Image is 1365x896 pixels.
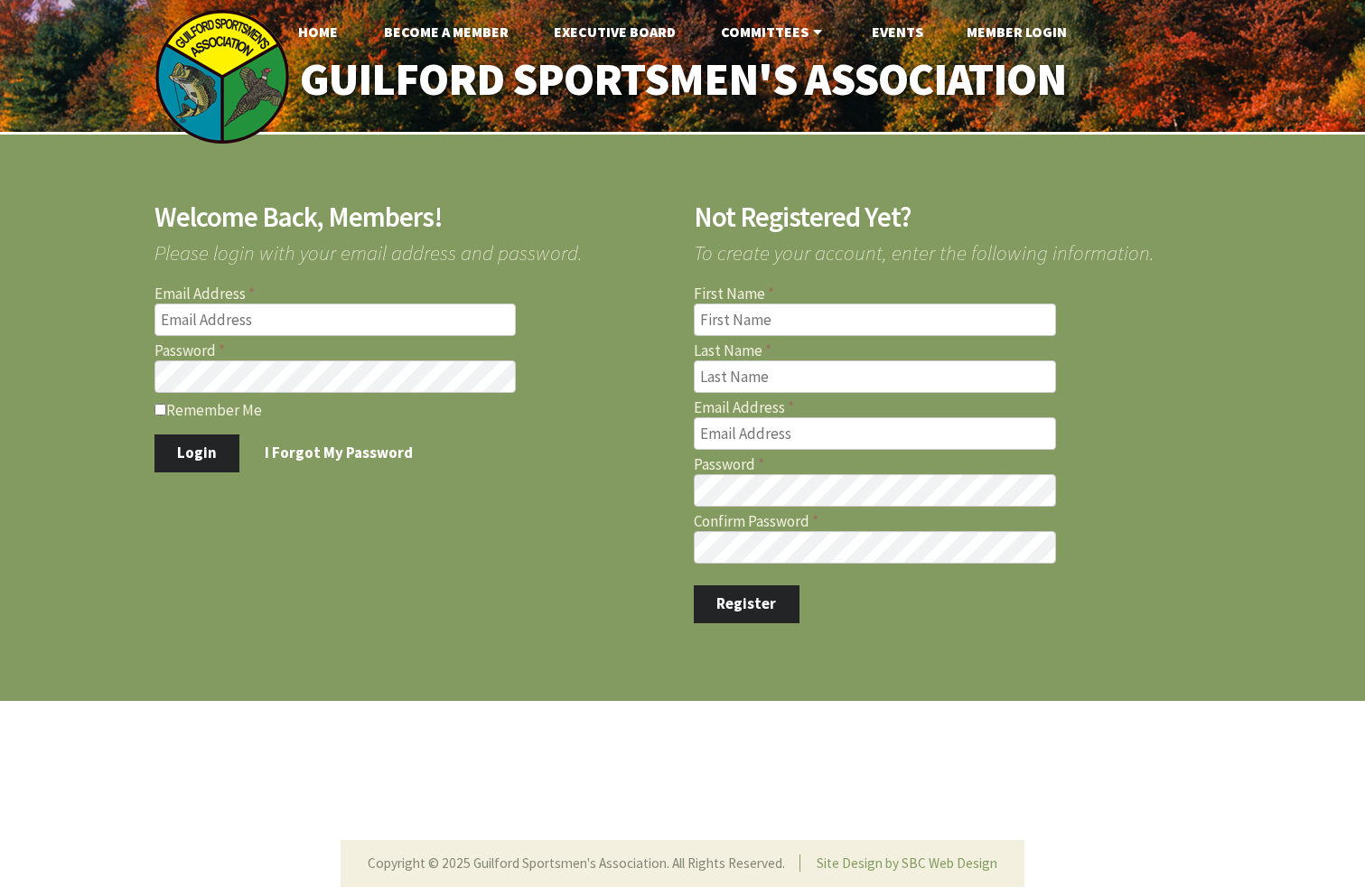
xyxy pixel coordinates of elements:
[154,343,672,359] label: Password
[694,457,1211,472] label: Password
[694,360,1056,393] input: Last Name
[154,434,240,472] button: Login
[154,9,290,145] img: logo_sm.png
[154,400,672,418] label: Remember Me
[154,404,166,415] input: Remember Me
[694,231,1211,263] span: To create your account, enter the following information.
[694,303,1056,336] input: First Name
[368,854,799,872] li: Copyright © 2025 Guilford Sportsmen's Association. All Rights Reserved.
[694,585,799,623] button: Register
[706,14,841,50] a: Committees
[694,286,1211,302] label: First Name
[694,343,1211,359] label: Last Name
[694,203,1211,231] h2: Not Registered Yet?
[154,303,517,336] input: Email Address
[369,14,523,50] a: Become A Member
[242,434,436,472] a: I Forgot My Password
[694,400,1211,415] label: Email Address
[284,14,352,50] a: Home
[857,14,938,50] a: Events
[154,203,672,231] h2: Welcome Back, Members!
[261,42,1104,118] a: Guilford Sportsmen's Association
[952,14,1081,50] a: Member Login
[154,231,672,263] span: Please login with your email address and password.
[694,417,1056,450] input: Email Address
[154,286,672,302] label: Email Address
[539,14,690,50] a: Executive Board
[694,514,1211,529] label: Confirm Password
[817,854,997,872] a: Site Design by SBC Web Design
